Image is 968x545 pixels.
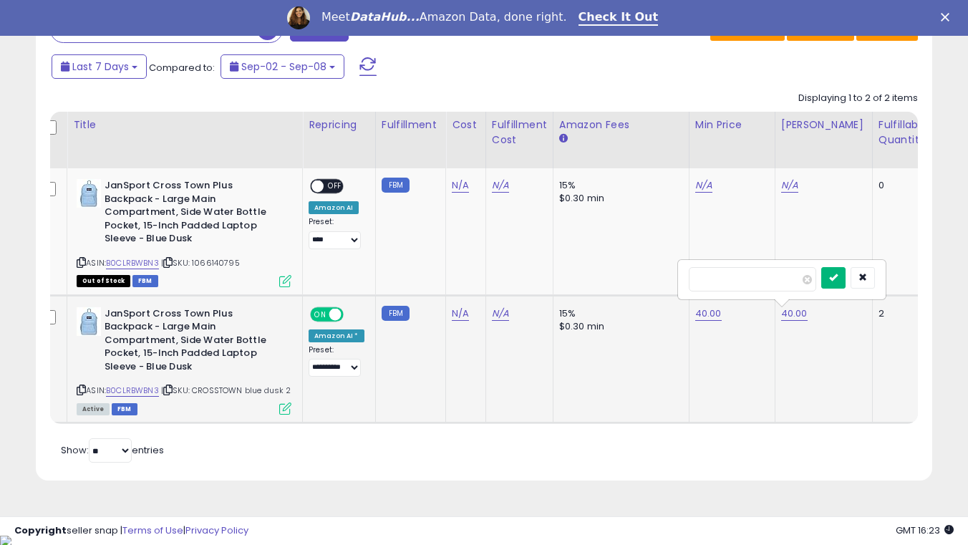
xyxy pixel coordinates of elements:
[309,201,359,214] div: Amazon AI
[492,117,547,148] div: Fulfillment Cost
[14,524,248,538] div: seller snap | |
[559,307,678,320] div: 15%
[105,179,279,249] b: JanSport Cross Town Plus Backpack - Large Main Compartment, Side Water Bottle Pocket, 15-Inch Pad...
[321,10,567,24] div: Meet Amazon Data, done right.
[185,524,248,537] a: Privacy Policy
[879,117,928,148] div: Fulfillable Quantity
[132,275,158,287] span: FBM
[77,307,291,413] div: ASIN:
[695,117,769,132] div: Min Price
[122,524,183,537] a: Terms of Use
[287,6,310,29] img: Profile image for Georgie
[72,59,129,74] span: Last 7 Days
[492,178,509,193] a: N/A
[61,443,164,457] span: Show: entries
[309,117,369,132] div: Repricing
[559,179,678,192] div: 15%
[105,307,279,377] b: JanSport Cross Town Plus Backpack - Large Main Compartment, Side Water Bottle Pocket, 15-Inch Pad...
[241,59,326,74] span: Sep-02 - Sep-08
[695,307,722,321] a: 40.00
[14,524,67,537] strong: Copyright
[452,178,469,193] a: N/A
[879,179,923,192] div: 0
[382,178,410,193] small: FBM
[452,307,469,321] a: N/A
[559,117,683,132] div: Amazon Fees
[77,403,110,415] span: All listings currently available for purchase on Amazon
[112,403,137,415] span: FBM
[149,61,215,74] span: Compared to:
[106,257,159,269] a: B0CLRBWBN3
[52,54,147,79] button: Last 7 Days
[798,92,918,105] div: Displaying 1 to 2 of 2 items
[77,307,101,336] img: 31KUrbMlQnL._SL40_.jpg
[879,307,923,320] div: 2
[896,524,954,537] span: 2025-09-16 16:23 GMT
[309,345,364,377] div: Preset:
[309,217,364,249] div: Preset:
[452,117,480,132] div: Cost
[77,179,291,285] div: ASIN:
[579,10,659,26] a: Check It Out
[221,54,344,79] button: Sep-02 - Sep-08
[382,306,410,321] small: FBM
[161,257,240,269] span: | SKU: 1066140795
[350,10,420,24] i: DataHub...
[309,329,364,342] div: Amazon AI *
[73,117,296,132] div: Title
[781,178,798,193] a: N/A
[311,308,329,320] span: ON
[559,192,678,205] div: $0.30 min
[781,307,808,321] a: 40.00
[161,385,291,396] span: | SKU: CROSSTOWN blue dusk 2
[106,385,159,397] a: B0CLRBWBN3
[342,308,364,320] span: OFF
[559,320,678,333] div: $0.30 min
[941,13,955,21] div: Close
[77,179,101,208] img: 31KUrbMlQnL._SL40_.jpg
[492,307,509,321] a: N/A
[695,178,712,193] a: N/A
[382,117,440,132] div: Fulfillment
[77,275,130,287] span: All listings that are currently out of stock and unavailable for purchase on Amazon
[324,180,347,193] span: OFF
[781,117,866,132] div: [PERSON_NAME]
[559,132,568,145] small: Amazon Fees.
